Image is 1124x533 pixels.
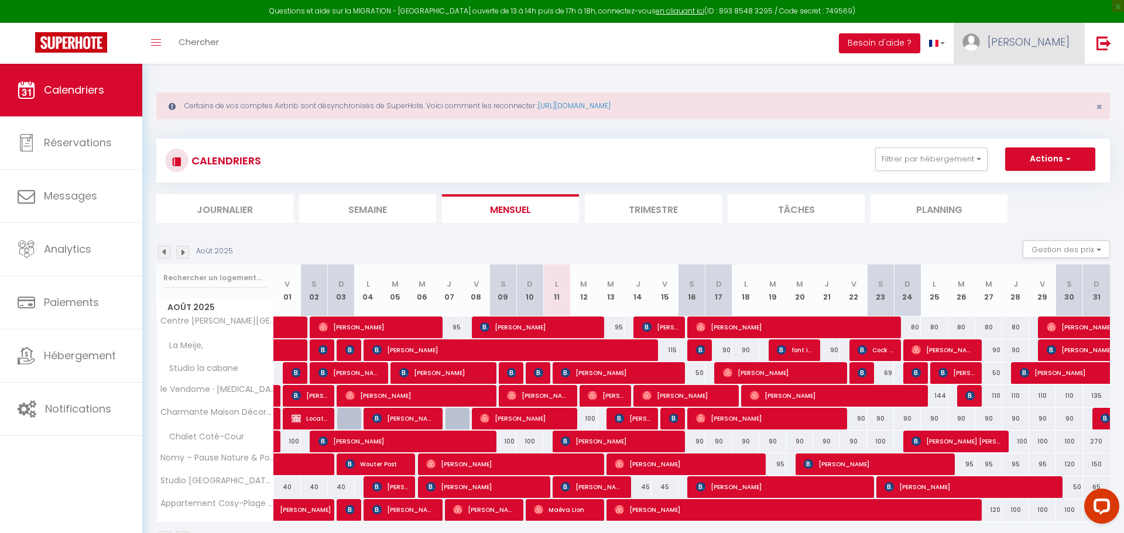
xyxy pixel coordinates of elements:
[489,431,516,452] div: 100
[534,498,597,521] span: Maéva Lion
[1029,499,1056,521] div: 100
[1029,431,1056,452] div: 100
[159,317,276,325] span: Centre [PERSON_NAME][GEOGRAPHIC_DATA]
[652,264,678,317] th: 15
[285,278,290,290] abbr: V
[813,431,840,452] div: 90
[436,317,462,338] div: 95
[453,498,516,521] span: [PERSON_NAME]
[366,278,370,290] abbr: L
[1083,453,1110,475] div: 150
[44,242,91,256] span: Analytics
[1067,278,1072,290] abbr: S
[157,299,273,316] span: Août 2025
[867,431,894,452] div: 100
[786,264,813,317] th: 20
[1056,385,1083,407] div: 110
[921,408,948,429] div: 90
[426,453,597,475] span: [PERSON_NAME]
[44,82,104,97] span: Calendriers
[642,384,732,407] span: [PERSON_NAME]
[948,264,975,317] th: 26
[615,498,974,521] span: [PERSON_NAME]
[1002,453,1029,475] div: 95
[372,339,650,361] span: [PERSON_NAME]
[1096,99,1102,114] span: ×
[561,476,623,498] span: [PERSON_NAME]
[858,339,893,361] span: Cock Jue
[839,33,920,53] button: Besoin d'aide ?
[399,362,489,384] span: [PERSON_NAME]
[163,267,267,288] input: Rechercher un logement...
[678,431,705,452] div: 90
[292,407,327,429] span: Locataire Imprévu
[732,264,759,317] th: 18
[732,339,759,361] div: 90
[1029,453,1056,475] div: 95
[732,431,759,452] div: 90
[274,431,301,452] div: 100
[299,194,436,223] li: Semaine
[1083,264,1110,317] th: 31
[911,339,974,361] span: [PERSON_NAME] And [PERSON_NAME] And [PERSON_NAME]
[933,278,936,290] abbr: L
[652,339,678,361] div: 115
[975,408,1002,429] div: 90
[878,278,883,290] abbr: S
[543,264,570,317] th: 11
[159,453,276,462] span: Nomy – Pause Nature & Poudreuse
[625,264,652,317] th: 14
[840,408,867,429] div: 90
[462,264,489,317] th: 08
[1002,431,1029,452] div: 100
[274,476,301,498] div: 40
[759,453,786,475] div: 95
[769,278,776,290] abbr: M
[716,278,722,290] abbr: D
[170,23,228,64] a: Chercher
[705,339,732,361] div: 90
[382,264,409,317] th: 05
[911,430,1001,452] span: [PERSON_NAME] [PERSON_NAME]
[156,194,293,223] li: Journalier
[588,384,623,407] span: [PERSON_NAME]
[159,499,276,508] span: Appartement Cosy-Plage à 10m-Charme&Confort
[480,316,597,338] span: [PERSON_NAME]
[975,264,1002,317] th: 27
[911,362,920,384] span: [PERSON_NAME]
[1002,339,1029,361] div: 90
[894,408,921,429] div: 90
[1056,453,1083,475] div: 120
[958,278,965,290] abbr: M
[311,278,317,290] abbr: S
[1029,385,1056,407] div: 110
[156,92,1110,119] div: Certains de vos comptes Airbnb sont désynchronisés de SuperHote. Voici comment les reconnecter :
[615,453,758,475] span: [PERSON_NAME]
[954,23,1084,64] a: ... [PERSON_NAME]
[409,264,436,317] th: 06
[625,476,652,498] div: 45
[921,385,948,407] div: 144
[1056,431,1083,452] div: 100
[669,407,678,429] span: [PERSON_NAME]
[1094,278,1099,290] abbr: D
[904,278,910,290] abbr: D
[662,278,667,290] abbr: V
[1056,499,1083,521] div: 100
[656,6,704,16] a: en cliquant ici
[921,264,948,317] th: 25
[1029,408,1056,429] div: 90
[35,32,107,53] img: Super Booking
[355,264,382,317] th: 04
[580,278,587,290] abbr: M
[372,498,435,521] span: [PERSON_NAME]
[678,264,705,317] th: 16
[159,385,276,394] span: le Vendome · [MEDICAL_DATA] climatisé, accès plage 100m
[744,278,748,290] abbr: L
[392,278,399,290] abbr: M
[345,384,489,407] span: [PERSON_NAME]
[1002,408,1029,429] div: 90
[507,362,516,384] span: [PERSON_NAME]
[480,407,570,429] span: [PERSON_NAME]
[777,339,813,361] span: font isabelle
